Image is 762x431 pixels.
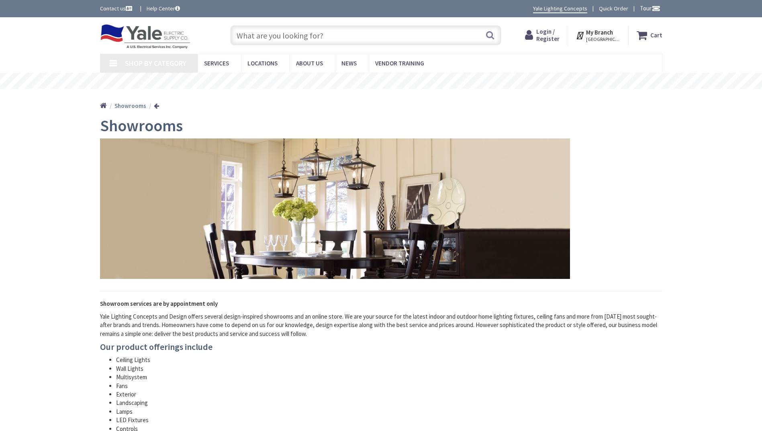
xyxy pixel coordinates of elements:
span: News [341,59,357,67]
p: Yale Lighting Concepts and Design offers several design-inspired showrooms and an online store. W... [100,312,662,338]
li: Exterior [116,390,662,398]
li: Wall Lights [116,364,662,373]
li: Landscaping [116,398,662,407]
span: Shop By Category [125,59,186,68]
a: Contact us [100,4,134,12]
span: Tour [640,4,660,12]
a: Cart [637,28,662,43]
strong: My Branch [586,28,613,36]
li: Ceiling Lights [116,356,662,364]
div: My Branch [GEOGRAPHIC_DATA], [GEOGRAPHIC_DATA] [576,28,620,43]
span: Vendor Training [375,59,424,67]
strong: Showrooms [114,102,146,110]
a: Login / Register [525,28,560,43]
span: Login / Register [536,28,560,43]
a: Quick Order [599,4,628,12]
a: Help Center [147,4,180,12]
strong: Showroom services are by appointment only [100,300,218,307]
img: Yale Electric Supply Co. [100,24,191,49]
input: What are you looking for? [230,25,501,45]
h1: Showrooms [100,117,662,134]
strong: Cart [650,28,662,43]
h4: Our product offerings include [100,342,662,352]
span: Services [204,59,229,67]
span: About Us [296,59,323,67]
li: LED Fixtures [116,416,662,424]
li: Multisystem [116,373,662,381]
span: [GEOGRAPHIC_DATA], [GEOGRAPHIC_DATA] [586,36,620,43]
img: light_table1.jpg [100,138,570,279]
a: Yale Lighting Concepts [533,4,587,13]
li: Fans [116,382,662,390]
span: Locations [247,59,278,67]
li: Lamps [116,407,662,416]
